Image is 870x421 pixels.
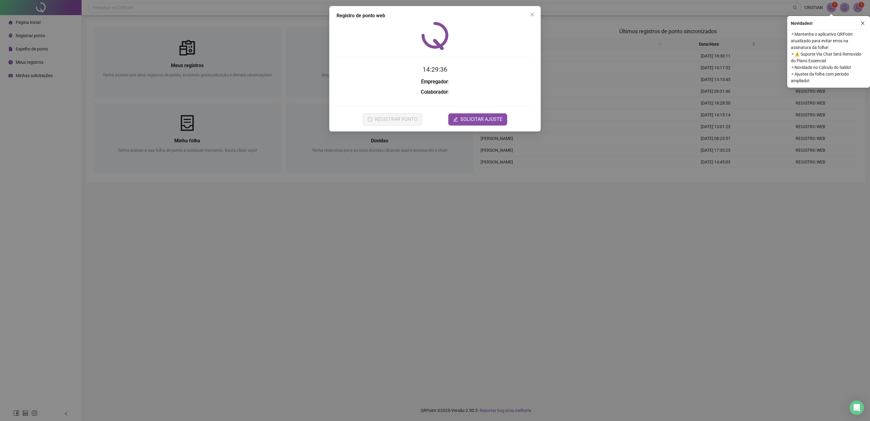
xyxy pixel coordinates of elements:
h3: : [337,88,533,96]
span: ⚬ ⚠️ Suporte Via Chat Será Removido do Plano Essencial [791,51,866,64]
span: ⚬ Mantenha o aplicativo QRPoint atualizado para evitar erros na assinatura da folha! [791,31,866,51]
span: ⚬ Ajustes da folha com período ampliado! [791,71,866,84]
strong: Colaborador [421,89,448,95]
time: 14:29:36 [423,66,447,73]
button: editSOLICITAR AJUSTE [448,113,507,125]
span: close [861,21,865,25]
h3: : [337,78,533,86]
span: edit [453,117,458,122]
span: Novidades ! [791,20,813,27]
strong: Empregador [421,79,448,85]
div: Open Intercom Messenger [849,400,864,415]
button: REGISTRAR PONTO [363,113,422,125]
button: Close [527,10,537,19]
div: Registro de ponto web [337,12,533,19]
span: close [530,12,535,17]
img: QRPoint [421,22,449,50]
span: ⚬ Novidade no Cálculo do Saldo! [791,64,866,71]
span: SOLICITAR AJUSTE [460,116,502,123]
